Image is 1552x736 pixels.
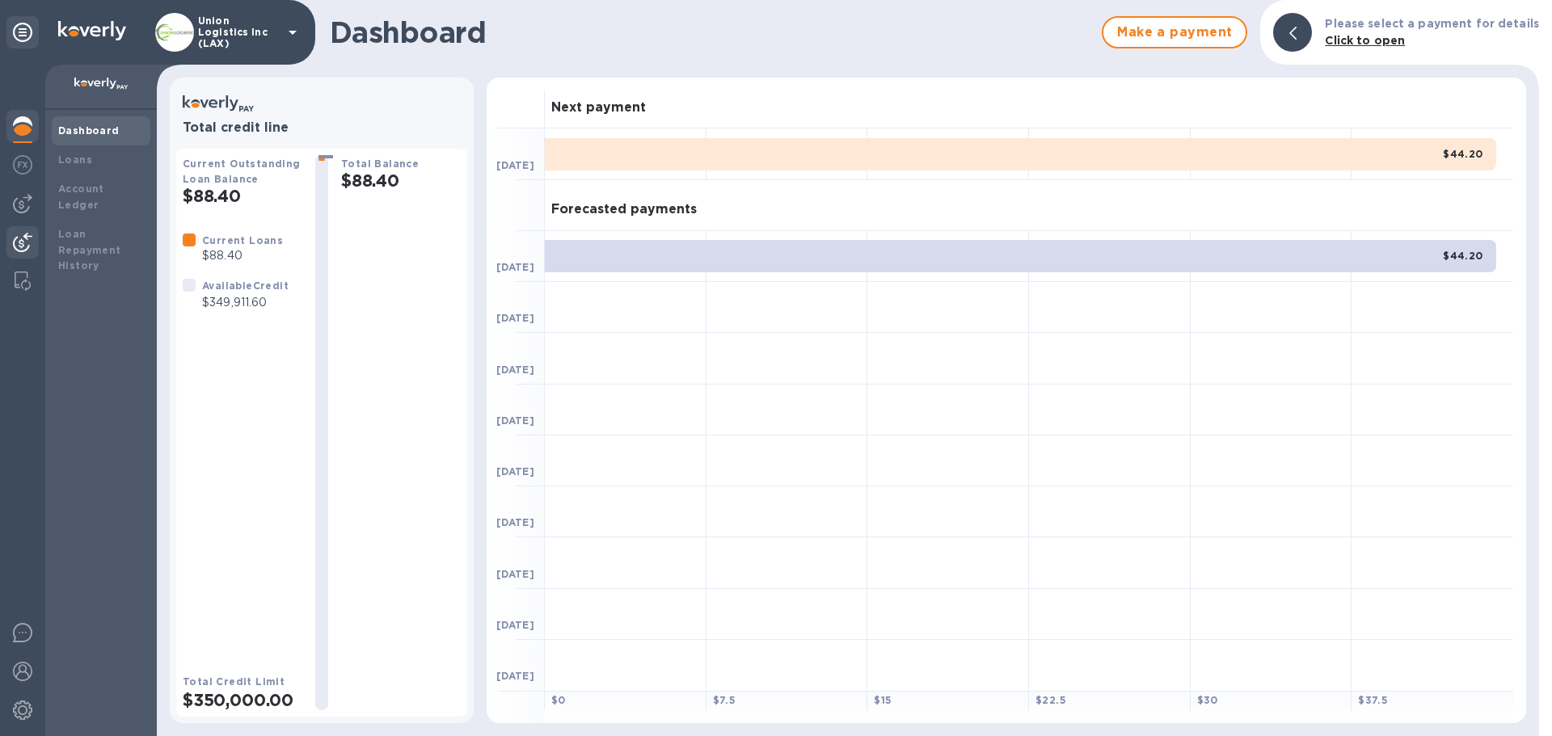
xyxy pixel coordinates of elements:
button: Make a payment [1102,16,1247,48]
b: [DATE] [496,414,534,427]
b: [DATE] [496,159,534,171]
b: Total Credit Limit [183,675,285,688]
b: Current Outstanding Loan Balance [183,158,301,185]
b: $44.20 [1443,250,1482,262]
b: $ 37.5 [1358,694,1388,706]
h3: Next payment [551,100,646,116]
p: Union Logistics Inc (LAX) [198,15,279,49]
h2: $350,000.00 [183,690,302,710]
b: Available Credit [202,280,289,292]
b: Loan Repayment History [58,228,121,272]
h3: Total credit line [183,120,461,136]
b: [DATE] [496,465,534,477]
b: [DATE] [496,670,534,682]
b: $ 30 [1197,694,1218,706]
b: Please select a payment for details [1325,17,1539,30]
h3: Forecasted payments [551,202,697,217]
b: $ 15 [874,694,892,706]
b: $ 7.5 [713,694,736,706]
p: $349,911.60 [202,294,289,311]
h2: $88.40 [183,186,302,206]
div: Unpin categories [6,16,39,48]
h1: Dashboard [330,15,1094,49]
b: [DATE] [496,364,534,376]
b: [DATE] [496,568,534,580]
b: Current Loans [202,234,283,246]
b: Loans [58,154,92,166]
b: Total Balance [341,158,419,170]
b: Account Ledger [58,183,104,211]
h2: $88.40 [341,170,461,191]
b: [DATE] [496,261,534,273]
b: [DATE] [496,619,534,631]
img: Logo [58,21,126,40]
img: Foreign exchange [13,155,32,175]
b: $ 22.5 [1035,694,1066,706]
b: Click to open [1325,34,1405,47]
b: [DATE] [496,312,534,324]
b: $ 0 [551,694,566,706]
span: Make a payment [1116,23,1233,42]
b: $44.20 [1443,148,1482,160]
b: [DATE] [496,516,534,528]
p: $88.40 [202,247,283,264]
b: Dashboard [58,124,120,137]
